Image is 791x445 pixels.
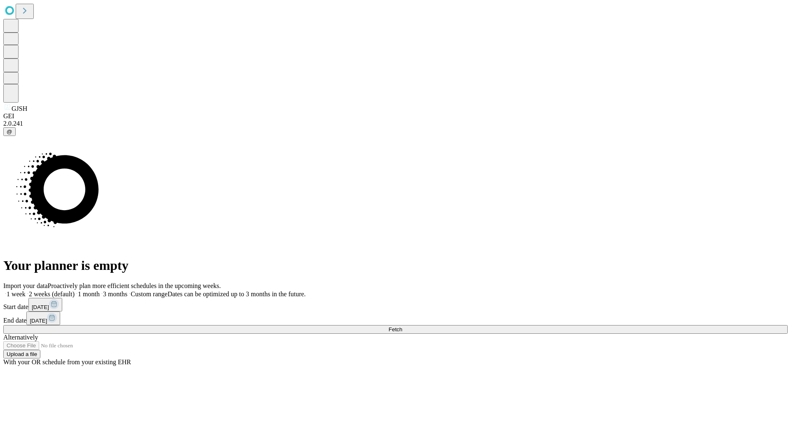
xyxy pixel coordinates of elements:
span: Dates can be optimized up to 3 months in the future. [168,290,306,297]
span: 2 weeks (default) [29,290,75,297]
span: With your OR schedule from your existing EHR [3,358,131,365]
span: Proactively plan more efficient schedules in the upcoming weeks. [48,282,221,289]
span: @ [7,129,12,135]
span: 1 week [7,290,26,297]
span: [DATE] [30,318,47,324]
button: Upload a file [3,350,40,358]
button: @ [3,127,16,136]
button: [DATE] [26,311,60,325]
span: Fetch [388,326,402,333]
div: 2.0.241 [3,120,788,127]
div: GEI [3,112,788,120]
span: 1 month [78,290,100,297]
div: Start date [3,298,788,311]
span: [DATE] [32,304,49,310]
span: Custom range [131,290,167,297]
span: 3 months [103,290,127,297]
button: Fetch [3,325,788,334]
button: [DATE] [28,298,62,311]
span: Alternatively [3,334,38,341]
span: Import your data [3,282,48,289]
span: GJSH [12,105,27,112]
div: End date [3,311,788,325]
h1: Your planner is empty [3,258,788,273]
